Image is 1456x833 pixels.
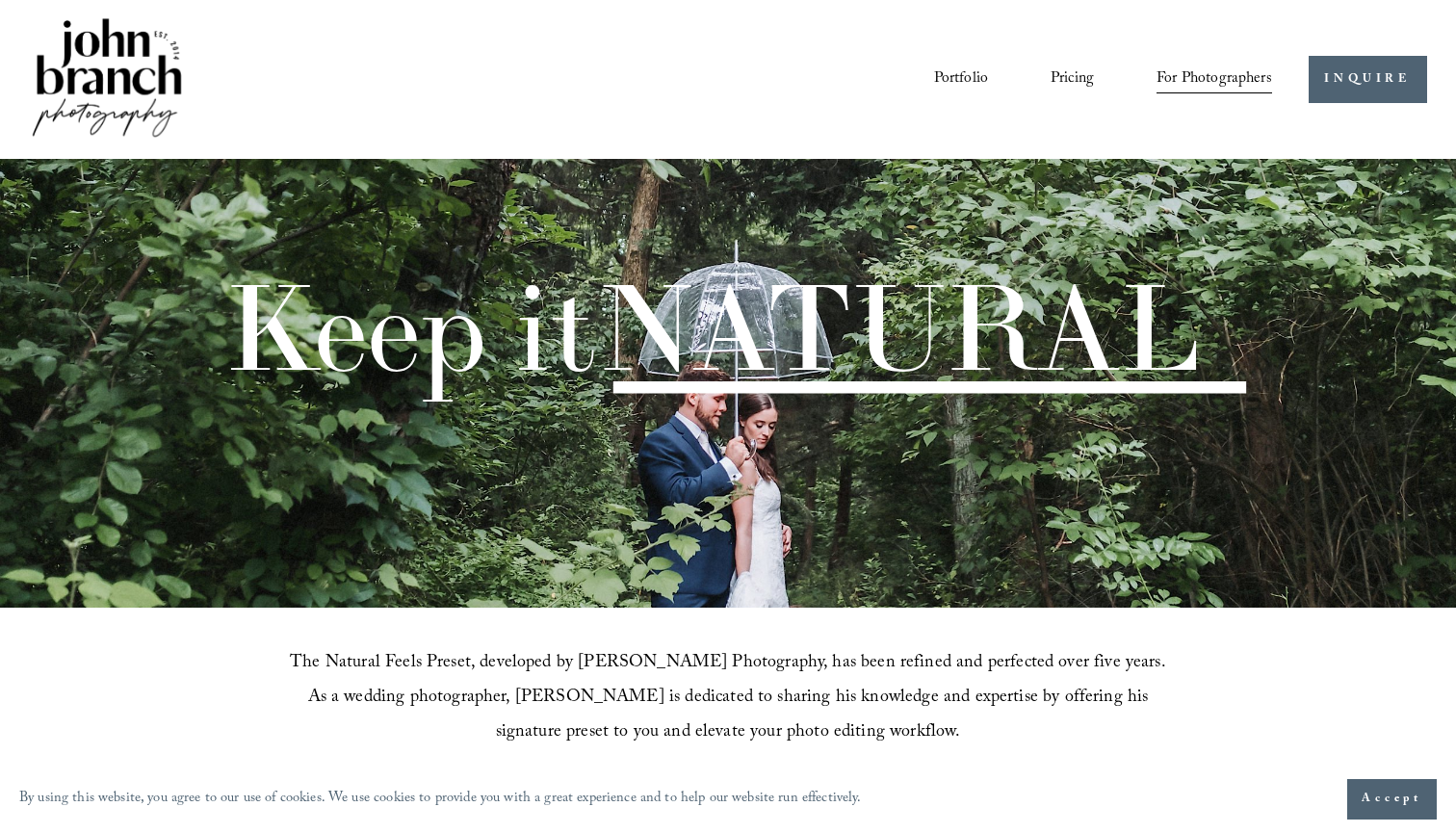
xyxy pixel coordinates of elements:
a: Portfolio [934,63,988,95]
img: John Branch IV Photography [29,14,185,144]
span: The Natural Feels Preset, developed by [PERSON_NAME] Photography, has been refined and perfected ... [290,649,1171,748]
a: folder dropdown [1157,63,1272,95]
button: Accept [1347,779,1437,820]
a: Pricing [1051,63,1094,95]
h1: Keep it [223,268,1200,388]
span: Accept [1362,790,1422,809]
span: NATURAL [596,251,1200,403]
a: INQUIRE [1309,56,1427,103]
span: This true, tested and proven Lightroom preset has helped [PERSON_NAME] IV serve over 200+ couples... [292,765,1135,829]
span: For Photographers [1157,65,1272,94]
p: By using this website, you agree to our use of cookies. We use cookies to provide you with a grea... [19,786,862,814]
